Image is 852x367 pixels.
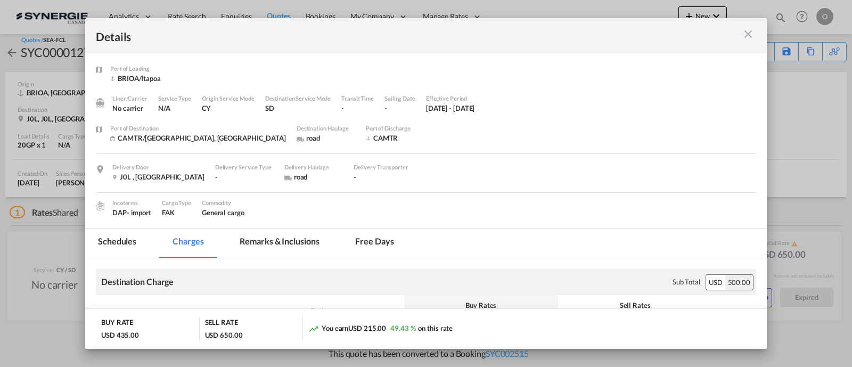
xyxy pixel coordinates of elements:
div: CY [202,103,255,113]
div: Transit Time [341,94,374,103]
div: No carrier [112,103,148,113]
div: SD [265,103,331,113]
div: Equipment Type [305,306,349,325]
div: USD [706,275,725,290]
div: Liner/Carrier [112,94,148,103]
div: CAMTR [366,133,451,143]
md-tab-item: Remarks & Inclusions [227,229,332,258]
div: Cargo Type [162,198,191,208]
div: Sailing Date [384,94,415,103]
div: Effective Period [426,94,475,103]
div: Destination Charge [101,276,174,288]
div: SELL RATE [205,317,238,330]
md-tab-item: Charges [160,229,216,258]
div: - import [127,208,151,217]
div: - [384,103,415,113]
md-tab-item: Schedules [85,229,149,258]
div: Port of Discharge [366,124,451,133]
div: Commodity [202,198,244,208]
div: 26 Jun 2025 - 26 Jul 2025 [426,103,475,113]
md-tab-item: Free days [342,229,406,258]
div: Buy Rates [409,300,553,310]
div: Port of Destination [110,124,286,133]
div: Sell Rates [563,300,707,310]
div: BRIOA/Itapoa [110,74,195,83]
span: General cargo [202,208,244,217]
div: - [215,172,274,182]
div: Delivery Service Type [215,162,274,172]
div: Details [96,29,690,42]
div: Delivery Door [112,162,204,172]
div: Delivery Haulage [284,162,343,172]
div: road [284,172,343,182]
md-icon: icon-close m-3 fg-AAA8AD cursor [742,28,755,40]
div: You earn on this rate [308,323,453,335]
div: Incoterms [112,198,151,208]
span: 49.43 % [390,324,415,332]
md-icon: icon-trending-up [308,323,319,334]
div: CAMTR/Montreal, QC [110,133,286,143]
div: Sub Total [673,277,700,287]
div: Origin Service Mode [202,94,255,103]
md-dialog: Port of Loading ... [85,18,767,348]
div: FAK [162,208,191,217]
span: N/A [158,104,170,112]
div: Port of Loading [110,64,195,74]
div: Service Type [158,94,191,103]
div: Destination Service Mode [265,94,331,103]
div: DAP [112,208,151,217]
div: USD 650.00 [205,330,243,340]
div: - [354,172,412,182]
md-pagination-wrapper: Use the left and right arrow keys to navigate between tabs [85,229,417,258]
div: Delivery Transporter [354,162,412,172]
th: Comments [712,295,756,337]
div: J0L , Canada [112,172,204,182]
div: USD 435.00 [101,330,139,340]
div: - [341,103,374,113]
img: cargo.png [94,200,106,212]
div: 500.00 [725,275,753,290]
span: USD 215.00 [348,324,386,332]
div: BUY RATE [101,317,133,330]
div: Destination Haulage [297,124,355,133]
div: road [297,133,355,143]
